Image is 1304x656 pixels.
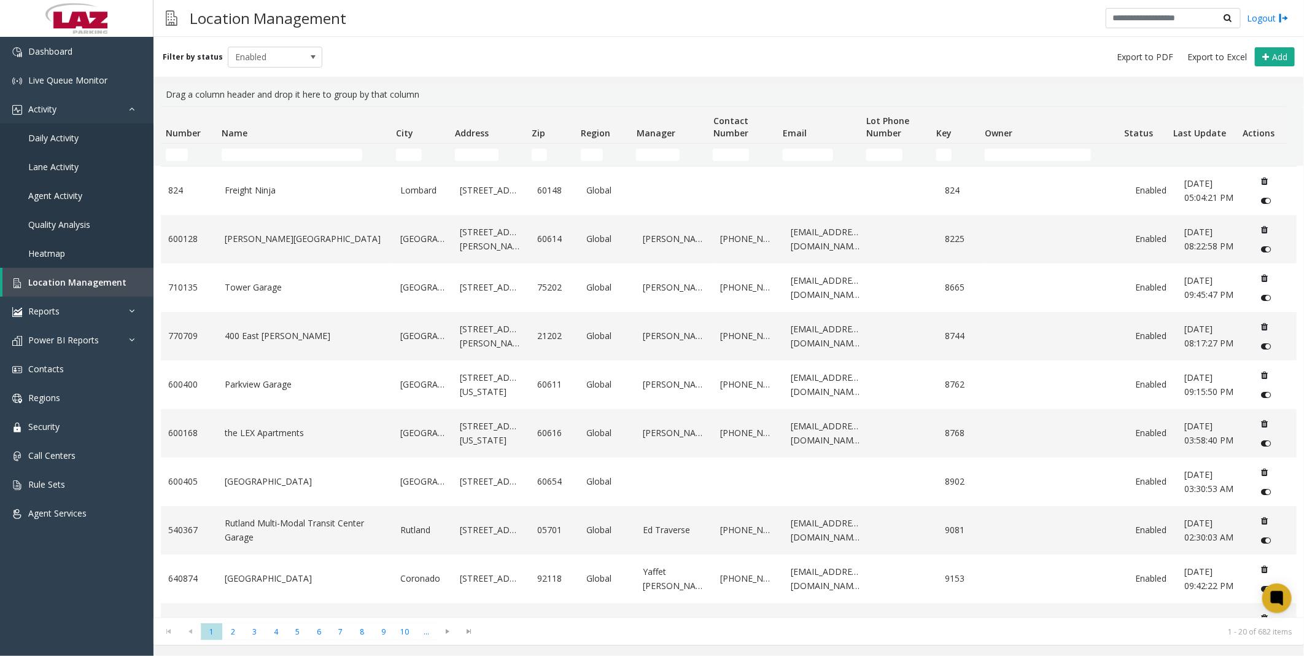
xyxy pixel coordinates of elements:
[1184,566,1233,591] span: [DATE] 09:42:22 PM
[643,378,705,391] a: [PERSON_NAME]
[791,517,860,544] a: [EMAIL_ADDRESS][DOMAIN_NAME]
[1135,475,1170,488] a: Enabled
[163,52,223,63] label: Filter by status
[945,232,980,246] a: 8225
[168,184,210,197] a: 824
[28,478,65,490] span: Rule Sets
[373,623,394,640] span: Page 9
[587,232,629,246] a: Global
[12,47,22,57] img: 'icon'
[225,184,386,197] a: Freight Ninja
[720,232,776,246] a: [PHONE_NUMBER]
[1182,49,1252,66] button: Export to Excel
[28,334,99,346] span: Power BI Reports
[791,614,860,641] a: [EMAIL_ADDRESS][DOMAIN_NAME]
[168,329,210,343] a: 770709
[225,572,386,585] a: [GEOGRAPHIC_DATA]
[720,523,776,537] a: [PHONE_NUMBER]
[351,623,373,640] span: Page 8
[1135,232,1170,246] a: Enabled
[287,623,308,640] span: Page 5
[713,115,748,139] span: Contact Number
[936,149,952,161] input: Key Filter
[537,475,572,488] a: 60654
[460,184,522,197] a: [STREET_ADDRESS]
[400,426,445,440] a: [GEOGRAPHIC_DATA]
[1255,240,1278,259] button: Disable
[308,623,330,640] span: Page 6
[168,572,210,585] a: 640874
[225,232,386,246] a: [PERSON_NAME][GEOGRAPHIC_DATA]
[720,426,776,440] a: [PHONE_NUMBER]
[1184,178,1233,203] span: [DATE] 05:04:21 PM
[861,144,931,166] td: Lot Phone Number Filter
[1255,191,1278,211] button: Disable
[1238,107,1287,144] th: Actions
[1255,268,1275,288] button: Delete
[945,426,980,440] a: 8768
[456,127,489,139] span: Address
[28,248,65,259] span: Heatmap
[1173,127,1226,139] span: Last Update
[168,426,210,440] a: 600168
[1255,288,1278,308] button: Disable
[440,627,456,636] span: Go to the next page
[1184,420,1240,447] a: [DATE] 03:58:40 PM
[1184,372,1233,397] span: [DATE] 09:15:50 PM
[153,106,1304,617] div: Data table
[400,378,445,391] a: [GEOGRAPHIC_DATA]
[1184,226,1233,251] span: [DATE] 08:22:58 PM
[791,274,860,302] a: [EMAIL_ADDRESS][DOMAIN_NAME]
[1272,51,1287,63] span: Add
[184,3,352,33] h3: Location Management
[1184,469,1233,494] span: [DATE] 03:30:53 AM
[12,278,22,288] img: 'icon'
[791,225,860,253] a: [EMAIL_ADDRESS][DOMAIN_NAME]
[12,336,22,346] img: 'icon'
[1184,274,1240,302] a: [DATE] 09:45:47 PM
[587,572,629,585] a: Global
[643,426,705,440] a: [PERSON_NAME]
[12,423,22,432] img: 'icon'
[537,426,572,440] a: 60616
[643,565,705,593] a: Yaffet [PERSON_NAME]
[581,149,603,161] input: Region Filter
[400,281,445,294] a: [GEOGRAPHIC_DATA]
[28,45,72,57] span: Dashboard
[945,475,980,488] a: 8902
[225,426,386,440] a: the LEX Apartments
[161,83,1297,106] div: Drag a column header and drop it here to group by that column
[217,144,391,166] td: Name Filter
[225,281,386,294] a: Tower Garage
[450,144,527,166] td: Address Filter
[945,184,980,197] a: 824
[713,149,749,161] input: Contact Number Filter
[28,219,90,230] span: Quality Analysis
[168,475,210,488] a: 600405
[391,144,451,166] td: City Filter
[1135,572,1170,585] a: Enabled
[225,378,386,391] a: Parkview Garage
[980,144,1119,166] td: Owner Filter
[28,276,126,288] span: Location Management
[720,281,776,294] a: [PHONE_NUMBER]
[1184,614,1233,639] span: [DATE] 05:27:17 PM
[1184,517,1233,542] span: [DATE] 02:30:03 AM
[168,281,210,294] a: 710135
[527,144,575,166] td: Zip Filter
[166,149,188,161] input: Number Filter
[244,623,265,640] span: Page 3
[945,329,980,343] a: 8744
[1135,426,1170,440] a: Enabled
[1255,365,1275,385] button: Delete
[587,426,629,440] a: Global
[487,627,1292,637] kendo-pager-info: 1 - 20 of 682 items
[720,329,776,343] a: [PHONE_NUMBER]
[400,184,445,197] a: Lombard
[12,451,22,461] img: 'icon'
[400,329,445,343] a: [GEOGRAPHIC_DATA]
[228,47,303,67] span: Enabled
[28,132,79,144] span: Daily Activity
[985,127,1013,139] span: Owner
[28,392,60,404] span: Regions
